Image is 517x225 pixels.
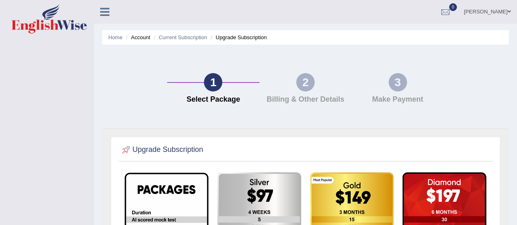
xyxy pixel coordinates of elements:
[171,96,255,104] h4: Select Package
[449,3,457,11] span: 0
[124,33,150,41] li: Account
[159,34,207,40] a: Current Subscription
[356,96,440,104] h4: Make Payment
[264,96,348,104] h4: Billing & Other Details
[296,73,315,91] div: 2
[204,73,222,91] div: 1
[120,144,203,156] h2: Upgrade Subscription
[209,33,267,41] li: Upgrade Subscription
[108,34,123,40] a: Home
[389,73,407,91] div: 3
